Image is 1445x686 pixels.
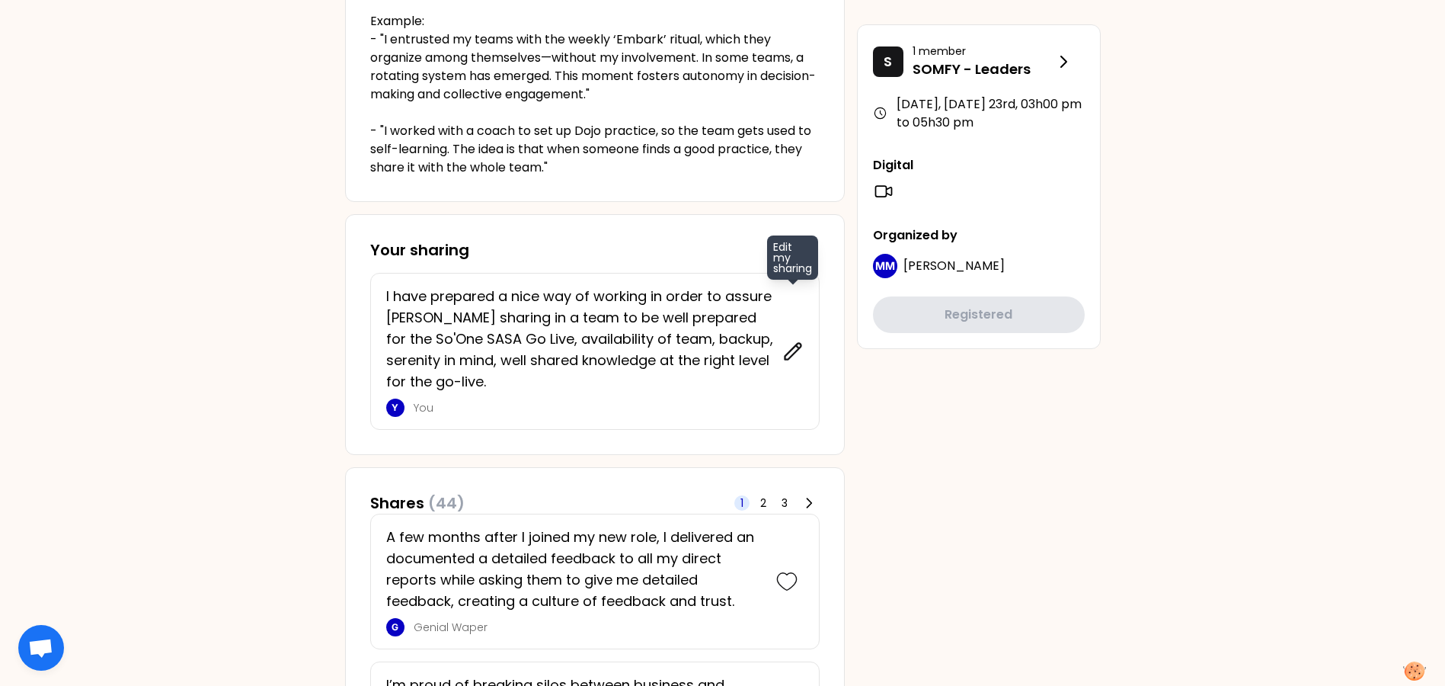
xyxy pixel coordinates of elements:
[370,12,820,177] p: Example: - "I entrusted my teams with the weekly ‘Embark’ ritual, which they organize among thems...
[18,625,64,671] div: Ouvrir le chat
[767,236,818,280] span: Edit my sharing
[370,492,465,514] h3: Shares
[873,226,1085,245] p: Organized by
[873,297,1085,333] button: Registered
[884,51,892,72] p: S
[370,239,820,261] h3: Your sharing
[428,492,465,514] span: (44)
[740,495,743,511] span: 1
[913,43,1054,59] p: 1 member
[760,495,766,511] span: 2
[873,156,1085,175] p: Digital
[386,527,761,612] p: A few months after I joined my new role, I delivered an documented a detailed feedback to all my ...
[782,495,788,511] span: 3
[392,402,398,414] p: Y
[913,59,1054,80] p: SOMFY - Leaders
[414,620,761,635] p: Genial Waper
[392,621,398,633] p: G
[903,257,1005,274] span: [PERSON_NAME]
[873,95,1085,132] div: [DATE], [DATE] 23rd , 03h00 pm to 05h30 pm
[386,286,773,393] p: I have prepared a nice way of working in order to assure [PERSON_NAME] sharing in a team to be we...
[414,400,773,415] p: You
[875,258,895,274] p: MM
